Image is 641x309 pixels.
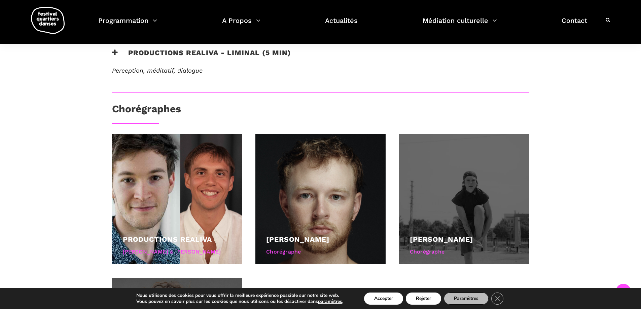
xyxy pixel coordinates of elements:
p: Nous utilisons des cookies pour vous offrir la meilleure expérience possible sur notre site web. [136,293,343,299]
button: Accepter [364,293,403,305]
em: Perception, méditatif, dialogue [112,67,203,74]
img: logo-fqd-med [31,7,65,34]
a: Productions Realiva [123,235,212,243]
div: [PERSON_NAME] & [PERSON_NAME] [123,247,232,256]
button: paramètres [318,299,342,305]
a: Médiation culturelle [423,15,497,35]
a: Contact [562,15,587,35]
h3: Chorégraphes [112,103,181,120]
a: Programmation [98,15,157,35]
a: Actualités [325,15,358,35]
div: Chorégraphe [266,247,375,256]
button: Close GDPR Cookie Banner [491,293,503,305]
a: [PERSON_NAME] [410,235,473,243]
button: Paramètres [444,293,489,305]
p: Vous pouvez en savoir plus sur les cookies que nous utilisons ou les désactiver dans . [136,299,343,305]
a: [PERSON_NAME] [266,235,329,243]
a: A Propos [222,15,260,35]
h3: Productions Realiva - Liminal (5 min) [112,48,291,65]
div: Chorégraphe [410,247,519,256]
button: Rejeter [406,293,441,305]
